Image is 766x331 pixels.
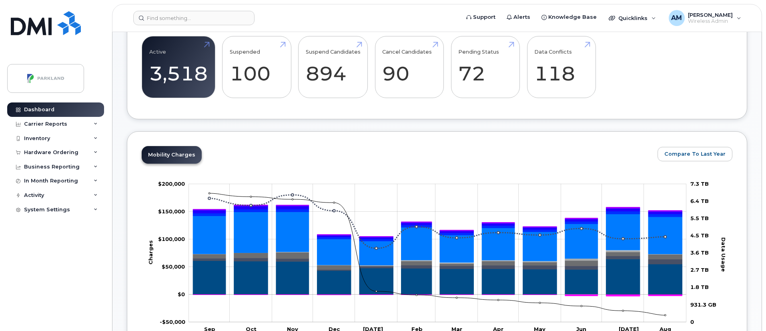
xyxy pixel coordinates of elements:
div: Quicklinks [603,10,662,26]
a: Cancel Candidates 90 [382,41,436,94]
tspan: 5.5 TB [690,215,709,221]
tspan: 7.3 TB [690,181,709,187]
a: Alerts [501,9,536,25]
tspan: -$50,000 [160,319,185,325]
div: Athira Mani [663,10,747,26]
span: Quicklinks [618,15,648,21]
tspan: $100,000 [158,236,185,242]
g: Features [193,212,682,265]
g: Credits [193,295,682,296]
tspan: Charges [147,240,154,265]
a: Suspend Candidates 894 [306,41,361,94]
span: Wireless Admin [688,18,733,24]
span: [PERSON_NAME] [688,12,733,18]
a: Mobility Charges [142,146,202,164]
g: $0 [162,263,185,270]
tspan: 931.3 GB [690,301,716,307]
g: $0 [158,181,185,187]
a: Knowledge Base [536,9,602,25]
button: Compare To Last Year [658,147,732,161]
tspan: 6.4 TB [690,198,709,204]
g: $0 [158,236,185,242]
a: Data Conflicts 118 [534,41,588,94]
g: Roaming [193,256,682,271]
a: Suspended 100 [230,41,284,94]
tspan: 0 [690,319,694,325]
g: $0 [158,208,185,215]
input: Find something... [133,11,255,25]
tspan: 1.8 TB [690,284,709,290]
tspan: Data Usage [720,237,727,271]
tspan: $200,000 [158,181,185,187]
span: AM [671,13,682,23]
tspan: $0 [178,291,185,297]
a: Active 3,518 [149,41,208,94]
tspan: $150,000 [158,208,185,215]
span: Alerts [513,13,530,21]
a: Support [461,9,501,25]
a: Pending Status 72 [458,41,512,94]
span: Support [473,13,495,21]
tspan: $50,000 [162,263,185,270]
g: Rate Plan [193,259,682,295]
tspan: 4.5 TB [690,232,709,239]
span: Knowledge Base [548,13,597,21]
tspan: 2.7 TB [690,267,709,273]
span: Compare To Last Year [664,150,726,158]
tspan: 3.6 TB [690,249,709,256]
g: $0 [160,319,185,325]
